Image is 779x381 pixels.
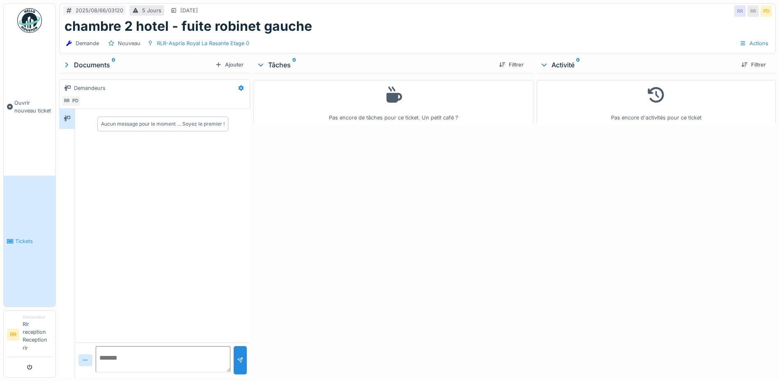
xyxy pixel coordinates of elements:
h1: chambre 2 hotel - fuite robinet gauche [64,18,312,34]
div: Ajouter [212,59,247,70]
sup: 0 [292,60,296,70]
span: Tickets [15,237,52,245]
div: [DATE] [180,7,198,14]
img: Badge_color-CXgf-gQk.svg [17,8,42,33]
sup: 0 [112,60,115,70]
div: 2025/08/66/03120 [76,7,123,14]
div: Filtrer [738,59,769,70]
li: Rlr reception Reception rlr [23,314,52,355]
div: Activité [540,60,735,70]
div: RR [61,95,73,107]
div: Demandeurs [74,84,106,92]
div: Aucun message pour le moment … Soyez le premier ! [101,120,225,128]
div: Demande [76,39,99,47]
sup: 0 [576,60,580,70]
a: Tickets [4,176,55,306]
li: RR [7,328,19,341]
div: Demandeur [23,314,52,320]
div: PD [761,5,772,17]
div: Pas encore de tâches pour ce ticket. Un petit café ? [259,84,528,122]
div: Nouveau [118,39,140,47]
div: RR [747,5,759,17]
div: Filtrer [496,59,527,70]
div: Documents [62,60,212,70]
div: PD [69,95,81,107]
div: Actions [736,37,772,49]
div: RR [734,5,746,17]
div: 5 Jours [142,7,161,14]
span: Ouvrir nouveau ticket [14,99,52,115]
a: RR DemandeurRlr reception Reception rlr [7,314,52,357]
div: RLR-Aspria Royal La Rasante Etage 0 [157,39,249,47]
div: Pas encore d'activités pour ce ticket [542,84,770,122]
a: Ouvrir nouveau ticket [4,37,55,176]
div: Tâches [257,60,492,70]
